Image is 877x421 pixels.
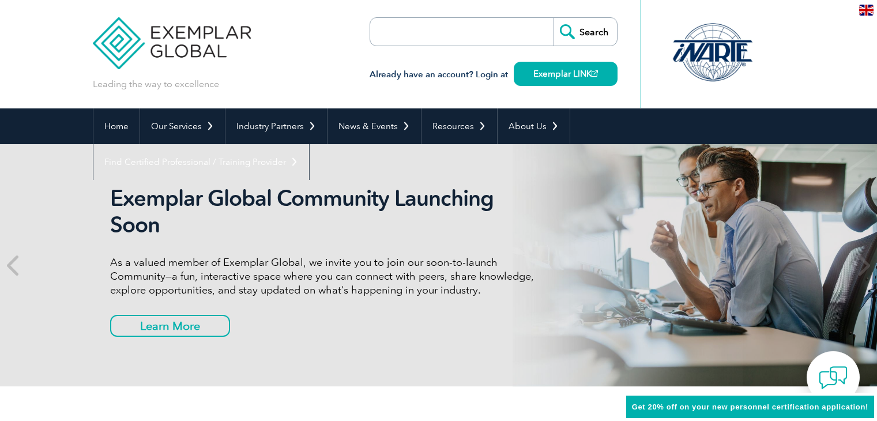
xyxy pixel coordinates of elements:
[110,255,543,297] p: As a valued member of Exemplar Global, we invite you to join our soon-to-launch Community—a fun, ...
[592,70,598,77] img: open_square.png
[498,108,570,144] a: About Us
[421,108,497,144] a: Resources
[110,315,230,337] a: Learn More
[632,403,868,411] span: Get 20% off on your new personnel certification application!
[514,62,618,86] a: Exemplar LINK
[140,108,225,144] a: Our Services
[225,108,327,144] a: Industry Partners
[370,67,618,82] h3: Already have an account? Login at
[93,108,140,144] a: Home
[93,144,309,180] a: Find Certified Professional / Training Provider
[110,185,543,238] h2: Exemplar Global Community Launching Soon
[328,108,421,144] a: News & Events
[819,363,848,392] img: contact-chat.png
[554,18,617,46] input: Search
[93,78,219,91] p: Leading the way to excellence
[859,5,874,16] img: en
